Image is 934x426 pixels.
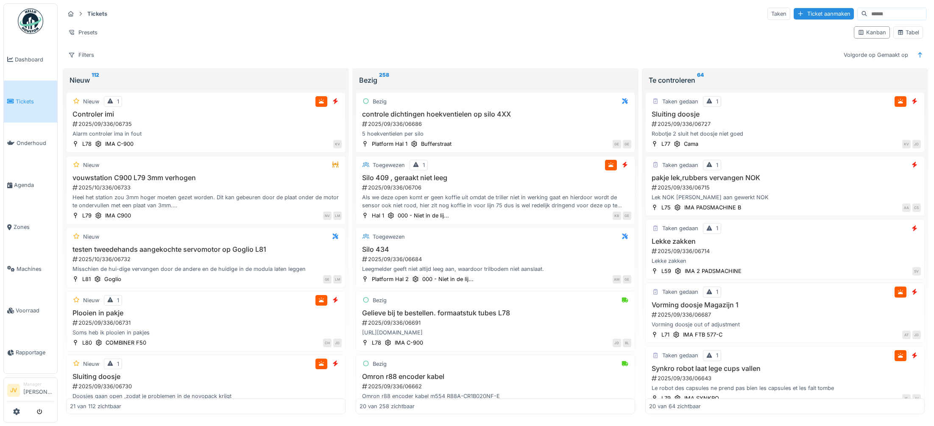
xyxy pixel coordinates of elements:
h3: Silo 409 , geraakt niet leeg [360,174,631,182]
div: SV [912,267,921,276]
div: Platform Hal 1 [372,140,407,148]
div: 1 [117,97,119,106]
div: Manager [23,381,54,387]
div: 1 [716,161,718,169]
a: Onderhoud [4,123,57,164]
div: 2025/09/336/06643 [651,374,921,382]
div: Taken gedaan [662,161,698,169]
div: 2025/09/336/06735 [72,120,342,128]
div: Nieuw [83,161,99,169]
h3: Synkro robot laat lege cups vallen [649,365,921,373]
h3: Sluiting doosje [649,110,921,118]
div: Taken gedaan [662,288,698,296]
div: GE [613,140,621,148]
div: L80 [82,339,92,347]
div: COMBINER F50 [106,339,146,347]
h3: controle dichtingen hoekventielen op silo 4XX [360,110,631,118]
span: Machines [17,265,54,273]
h3: testen tweedehands aangekochte servomotor op Goglio L81 [70,245,342,253]
div: 2025/09/336/06714 [651,247,921,255]
div: Heel het station zou 3mm hoger moeten gezet worden. Dit kan gebeuren door de plaat onder de motor... [70,193,342,209]
div: 000 - Niet in de lij... [398,212,449,220]
div: 2025/09/336/06730 [72,382,342,390]
h3: Controler imi [70,110,342,118]
div: IMA 2 PADSMACHINE [685,267,742,275]
div: JD [912,140,921,148]
div: 1 [716,224,718,232]
div: 2025/09/336/06687 [651,311,921,319]
div: Bezig [373,360,387,368]
div: Toegewezen [373,161,405,169]
div: Le robot des capsules ne prend pas bien les capsules et les fait tombe [649,384,921,392]
div: GE [623,140,631,148]
div: 2025/09/336/06731 [72,319,342,327]
span: Onderhoud [17,139,54,147]
sup: 258 [379,75,389,85]
div: IMA C-900 [395,339,423,347]
h3: Omron r88 encoder kabel [360,373,631,381]
strong: Tickets [84,10,111,18]
div: JD [613,339,621,347]
div: 20 van 64 zichtbaar [649,402,701,410]
div: Nieuw [83,97,99,106]
div: BL [623,339,631,347]
div: KB [613,212,621,220]
div: 2025/10/336/06733 [72,184,342,192]
li: JV [7,384,20,397]
div: [URL][DOMAIN_NAME] [360,329,631,337]
div: JV [912,394,921,403]
div: Taken gedaan [662,97,698,106]
div: 20 van 258 zichtbaar [360,402,415,410]
div: 1 [716,288,718,296]
a: Rapportage [4,331,57,373]
div: 1 [716,351,718,359]
div: CS [912,203,921,212]
div: 000 - Niet in de lij... [422,275,474,283]
li: [PERSON_NAME] [23,381,54,399]
div: Bezig [373,296,387,304]
a: Tickets [4,81,57,123]
a: JV Manager[PERSON_NAME] [7,381,54,401]
div: Tabel [897,28,919,36]
div: GE [323,275,332,284]
div: Taken [767,8,790,20]
div: 1 [423,161,425,169]
div: Bezig [373,97,387,106]
div: KV [902,140,911,148]
div: 2025/09/336/06684 [361,255,631,263]
div: Toegewezen [373,233,405,241]
div: Platform Hal 2 [372,275,409,283]
span: Agenda [14,181,54,189]
div: Omron r88 encoder kabel m554 R88A-CR1B020NF-E [360,392,631,400]
h3: pakje lek,rubbers vervangen NOK [649,174,921,182]
a: Voorraad [4,290,57,332]
div: L79 [661,394,671,402]
a: Dashboard [4,39,57,81]
div: IMA PADSMACHINE B [684,203,741,212]
div: Nieuw [83,296,99,304]
sup: 112 [92,75,99,85]
div: LM [333,275,342,284]
div: Taken gedaan [662,351,698,359]
div: Alarm controler ima in fout [70,130,342,138]
div: AT [902,331,911,339]
div: Te controleren [649,75,921,85]
div: 2025/10/336/06732 [72,255,342,263]
h3: Lekke zakken [649,237,921,245]
div: IS [902,394,911,403]
div: 2025/09/336/06686 [361,120,631,128]
div: AA [902,203,911,212]
div: Filters [64,49,98,61]
div: CH [323,339,332,347]
div: 1 [716,97,718,106]
div: IMA C-900 [105,140,134,148]
div: L71 [661,331,669,339]
div: 5 hoekventielen per silo [360,130,631,138]
div: GE [623,275,631,284]
div: IMA SYNKRO [684,394,719,402]
div: Lek NOK [PERSON_NAME] aan gewerkt NOK [649,193,921,201]
h3: Silo 434 [360,245,631,253]
div: Ticket aanmaken [794,8,854,19]
div: Kanban [858,28,886,36]
h3: Gelieve bij te bestellen. formaatstuk tubes L78 [360,309,631,317]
